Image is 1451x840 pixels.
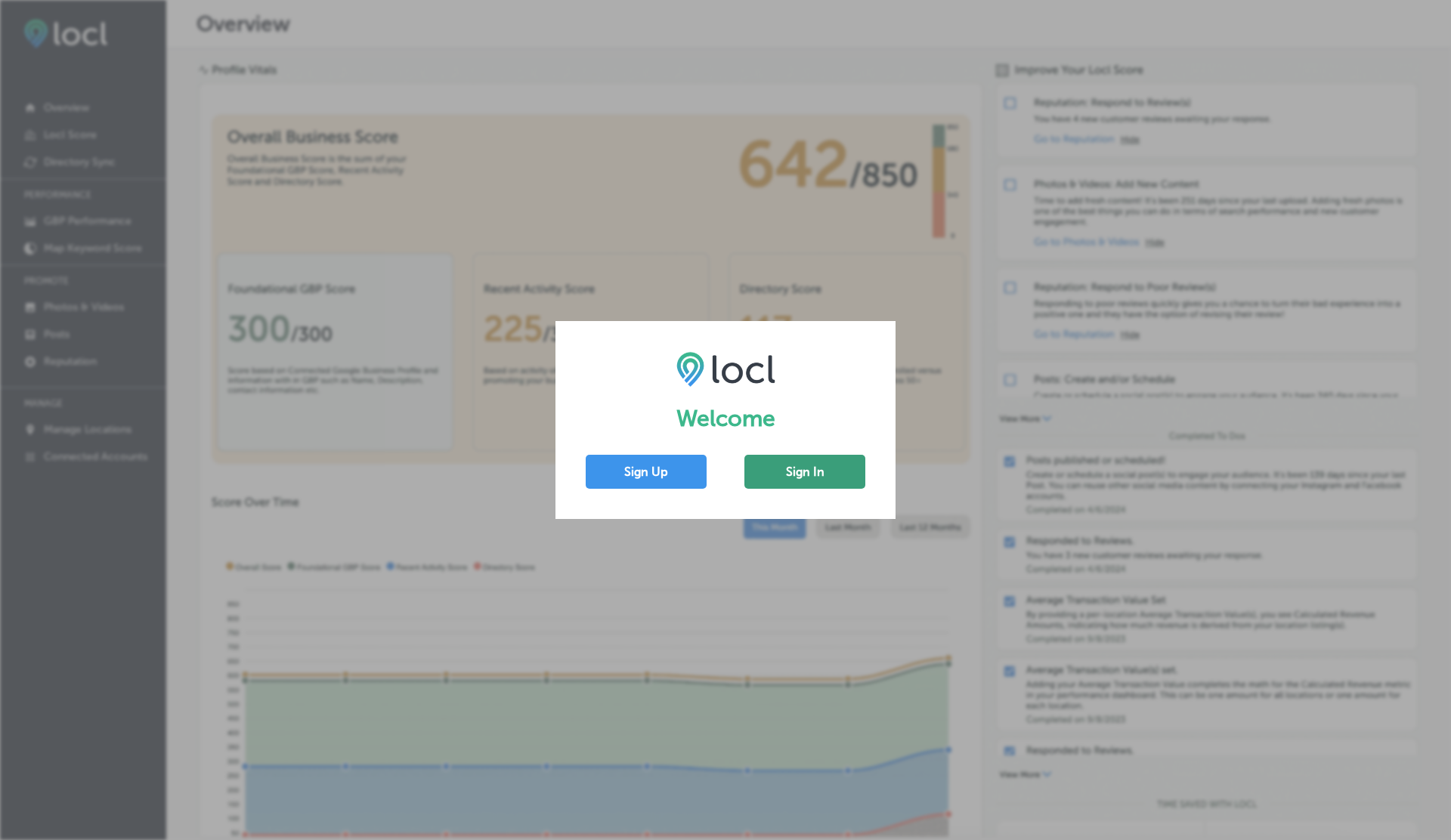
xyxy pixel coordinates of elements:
button: Sign In [744,455,865,489]
button: Sign Up [586,455,707,489]
img: LOCL logo [676,351,775,386]
h1: Welcome [586,405,865,432]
